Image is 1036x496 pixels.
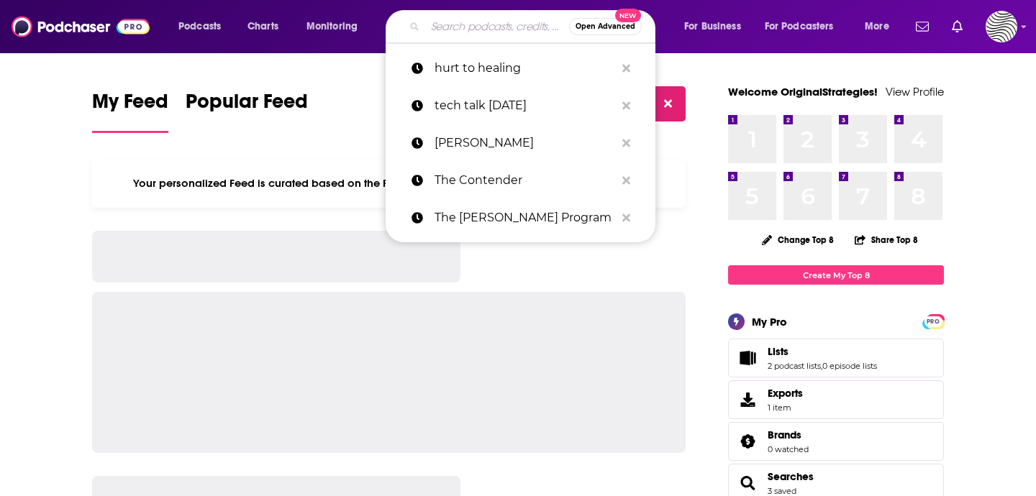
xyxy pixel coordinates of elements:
[238,15,287,38] a: Charts
[92,159,686,208] div: Your personalized Feed is curated based on the Podcasts, Creators, Users, and Lists that you Follow.
[733,348,762,368] a: Lists
[435,87,615,124] p: tech talk tuesday
[986,11,1017,42] button: Show profile menu
[386,199,655,236] a: The [PERSON_NAME] Program
[768,486,796,496] a: 3 saved
[755,15,855,38] button: open menu
[886,85,944,98] a: View Profile
[854,226,919,254] button: Share Top 8
[386,162,655,199] a: The Contender
[752,315,787,329] div: My Pro
[768,345,789,358] span: Lists
[728,380,944,419] a: Exports
[765,17,834,37] span: For Podcasters
[768,387,803,400] span: Exports
[386,87,655,124] a: tech talk [DATE]
[986,11,1017,42] img: User Profile
[753,231,842,249] button: Change Top 8
[768,428,809,441] a: Brands
[296,15,376,38] button: open menu
[768,444,809,454] a: 0 watched
[399,10,669,43] div: Search podcasts, credits, & more...
[186,89,308,122] span: Popular Feed
[768,345,877,358] a: Lists
[684,17,741,37] span: For Business
[435,162,615,199] p: The Contender
[435,124,615,162] p: erin houchin
[615,9,641,22] span: New
[910,14,935,39] a: Show notifications dropdown
[306,17,358,37] span: Monitoring
[822,361,877,371] a: 0 episode lists
[821,361,822,371] span: ,
[728,85,878,98] a: Welcome OriginalStrategies!
[435,199,615,236] p: The Michael Smerconish Program
[728,422,944,461] span: Brands
[186,89,308,133] a: Popular Feed
[733,473,762,493] a: Searches
[768,470,814,483] a: Searches
[986,11,1017,42] span: Logged in as OriginalStrategies
[768,403,803,413] span: 1 item
[924,316,942,327] span: PRO
[855,15,907,38] button: open menu
[728,339,944,377] span: Lists
[386,124,655,162] a: [PERSON_NAME]
[247,17,278,37] span: Charts
[924,316,942,326] a: PRO
[92,89,168,122] span: My Feed
[674,15,759,38] button: open menu
[768,361,821,371] a: 2 podcast lists
[576,23,635,30] span: Open Advanced
[768,428,801,441] span: Brands
[728,265,944,285] a: Create My Top 8
[865,17,889,37] span: More
[386,50,655,87] a: hurt to healing
[425,15,569,38] input: Search podcasts, credits, & more...
[569,18,642,35] button: Open AdvancedNew
[733,390,762,410] span: Exports
[178,17,221,37] span: Podcasts
[12,13,150,40] img: Podchaser - Follow, Share and Rate Podcasts
[92,89,168,133] a: My Feed
[733,431,762,451] a: Brands
[946,14,968,39] a: Show notifications dropdown
[168,15,240,38] button: open menu
[435,50,615,87] p: hurt to healing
